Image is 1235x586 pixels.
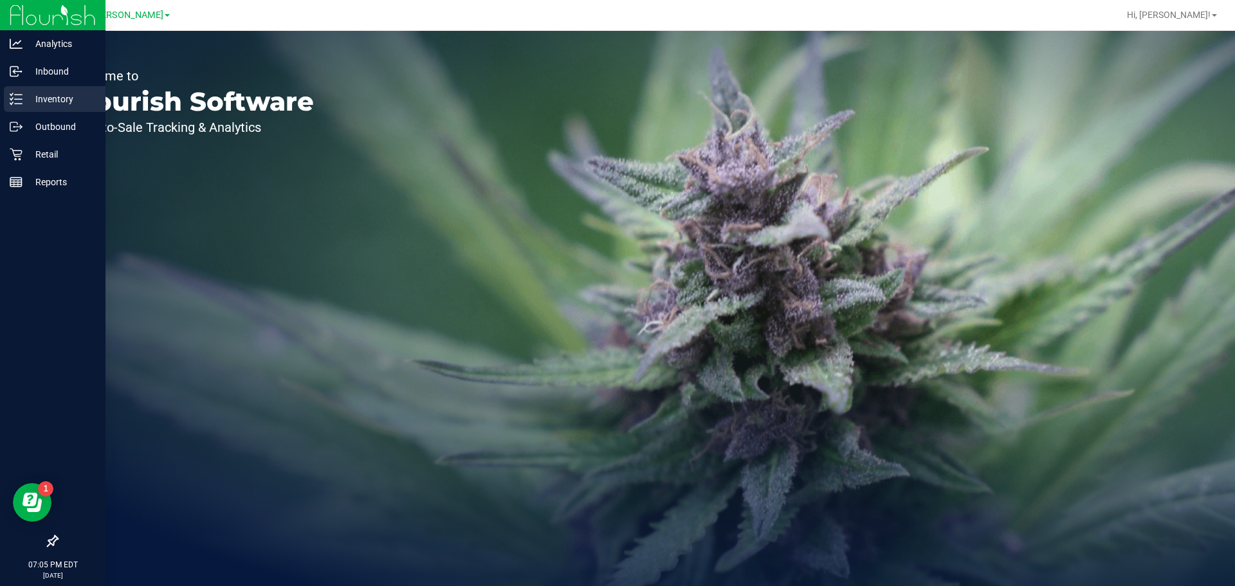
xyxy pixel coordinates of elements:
[10,148,23,161] inline-svg: Retail
[10,65,23,78] inline-svg: Inbound
[23,147,100,162] p: Retail
[10,176,23,188] inline-svg: Reports
[10,120,23,133] inline-svg: Outbound
[23,36,100,51] p: Analytics
[23,91,100,107] p: Inventory
[69,121,314,134] p: Seed-to-Sale Tracking & Analytics
[69,69,314,82] p: Welcome to
[10,37,23,50] inline-svg: Analytics
[23,64,100,79] p: Inbound
[23,174,100,190] p: Reports
[6,559,100,571] p: 07:05 PM EDT
[38,481,53,497] iframe: Resource center unread badge
[93,10,163,21] span: [PERSON_NAME]
[1127,10,1211,20] span: Hi, [PERSON_NAME]!
[69,89,314,114] p: Flourish Software
[10,93,23,105] inline-svg: Inventory
[23,119,100,134] p: Outbound
[13,483,51,522] iframe: Resource center
[6,571,100,580] p: [DATE]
